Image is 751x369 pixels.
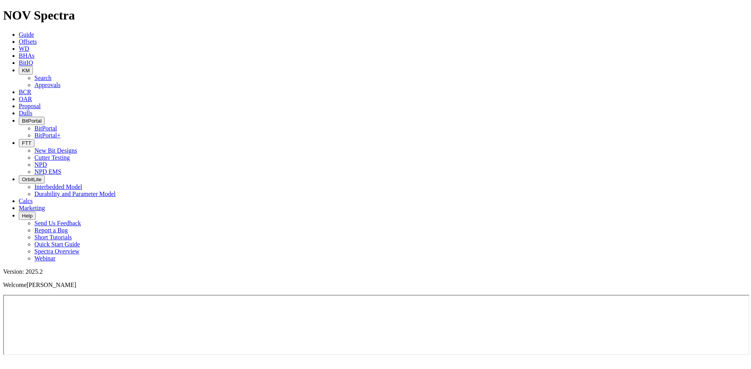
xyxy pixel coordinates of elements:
p: Welcome [3,282,748,289]
button: FTT [19,139,34,147]
a: BitIQ [19,59,33,66]
a: Quick Start Guide [34,241,80,248]
a: Interbedded Model [34,184,82,190]
a: Offsets [19,38,37,45]
div: Version: 2025.2 [3,268,748,275]
a: Durability and Parameter Model [34,191,116,197]
a: NPD [34,161,47,168]
button: OrbitLite [19,175,45,184]
a: New Bit Designs [34,147,77,154]
a: Dulls [19,110,32,116]
a: Spectra Overview [34,248,79,255]
span: [PERSON_NAME] [27,282,76,288]
span: OrbitLite [22,176,41,182]
a: BitPortal [34,125,57,132]
button: KM [19,66,33,75]
a: NPD EMS [34,168,61,175]
button: BitPortal [19,117,45,125]
a: OAR [19,96,32,102]
a: Proposal [19,103,41,109]
h1: NOV Spectra [3,8,748,23]
span: KM [22,68,30,73]
a: Webinar [34,255,56,262]
a: Calcs [19,198,33,204]
a: Cutter Testing [34,154,70,161]
a: Approvals [34,82,61,88]
a: Send Us Feedback [34,220,81,226]
span: Help [22,213,32,219]
span: FTT [22,140,31,146]
a: Report a Bug [34,227,68,234]
span: BitPortal [22,118,41,124]
a: Marketing [19,205,45,211]
a: BCR [19,89,31,95]
a: Short Tutorials [34,234,72,241]
a: Search [34,75,52,81]
button: Help [19,212,36,220]
a: WD [19,45,29,52]
a: BitPortal+ [34,132,61,139]
a: BHAs [19,52,34,59]
a: Guide [19,31,34,38]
